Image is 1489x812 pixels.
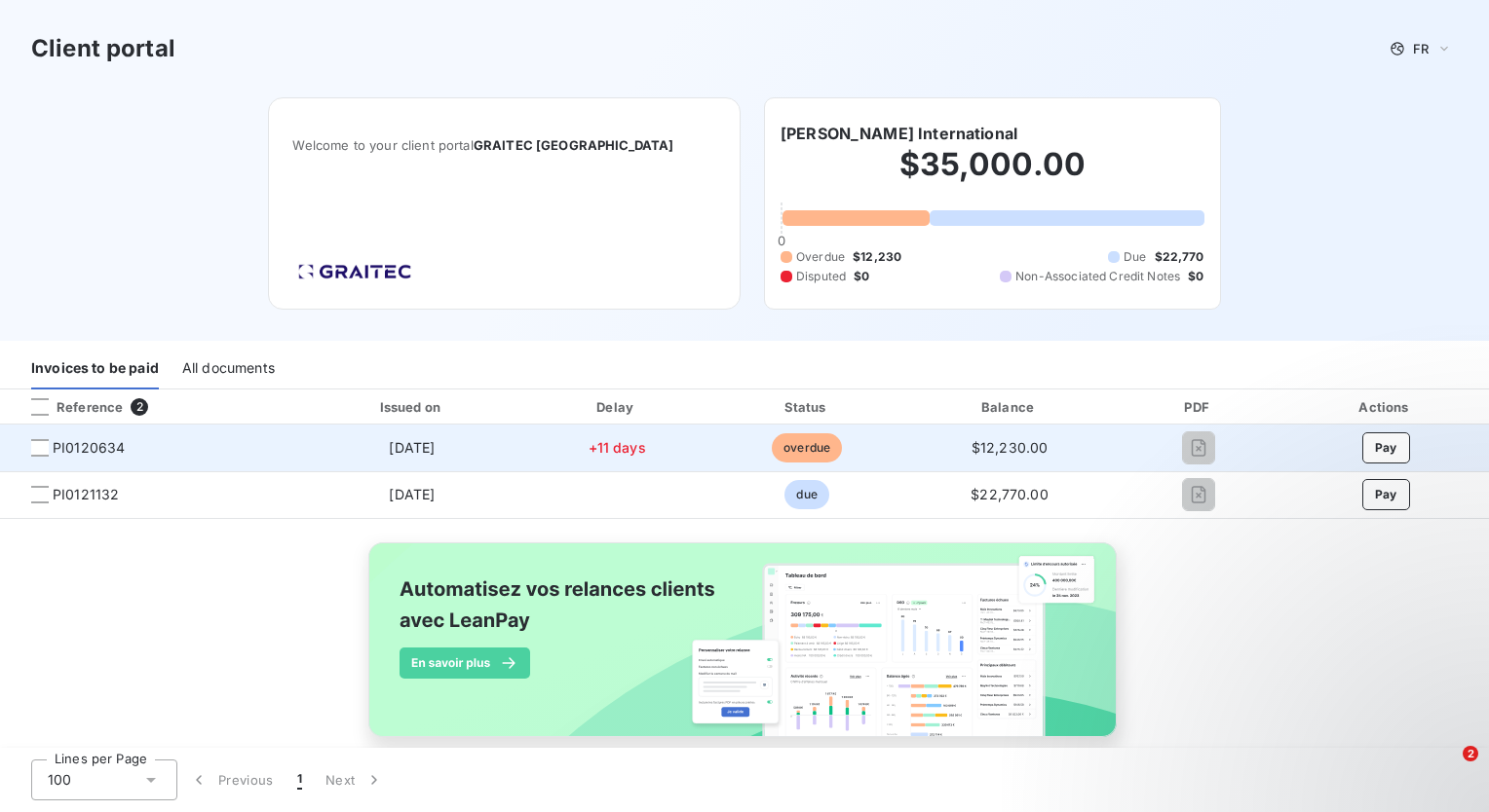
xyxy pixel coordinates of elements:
[1015,268,1180,285] span: Non-Associated Credit Notes
[31,31,175,66] h3: Client portal
[297,770,302,790] span: 1
[304,397,520,417] div: Issued on
[1099,623,1489,759] iframe: Intercom notifications message
[1119,397,1279,417] div: PDF
[908,397,1112,417] div: Balance
[781,145,1204,203] h2: $35,000.00
[182,349,275,389] div: All documents
[389,439,435,456] span: [DATE]
[351,531,1138,770] img: banner
[1188,268,1203,285] span: $0
[53,485,119,504] span: PI0121132
[1124,248,1146,266] span: Due
[972,439,1049,456] span: $12,230.00
[589,439,646,456] span: +11 days
[854,268,869,285] span: $0
[853,248,901,266] span: $12,230
[1423,746,1470,793] iframe: Intercom live chat
[1362,479,1410,510] button: Pay
[314,759,396,800] button: Next
[53,438,125,458] span: PI0120634
[48,770,71,790] span: 100
[784,480,828,509] span: due
[286,759,314,800] button: 1
[389,486,435,502] span: [DATE]
[292,258,417,285] img: Company logo
[796,248,845,266] span: Overdue
[971,486,1049,502] span: $22,770.00
[1362,432,1410,463] button: Pay
[1286,397,1485,417] div: Actions
[772,433,842,462] span: overdue
[528,397,706,417] div: Delay
[177,759,286,800] button: Previous
[781,122,1017,145] h6: [PERSON_NAME] International
[1463,746,1478,761] span: 2
[714,397,900,417] div: Status
[292,137,716,153] span: Welcome to your client portal
[796,268,846,285] span: Disputed
[1155,248,1204,266] span: $22,770
[16,398,123,416] div: Reference
[474,137,674,153] span: GRAITEC [GEOGRAPHIC_DATA]
[778,233,785,248] span: 0
[31,349,159,389] div: Invoices to be paid
[1413,41,1429,56] span: FR
[131,398,148,416] span: 2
